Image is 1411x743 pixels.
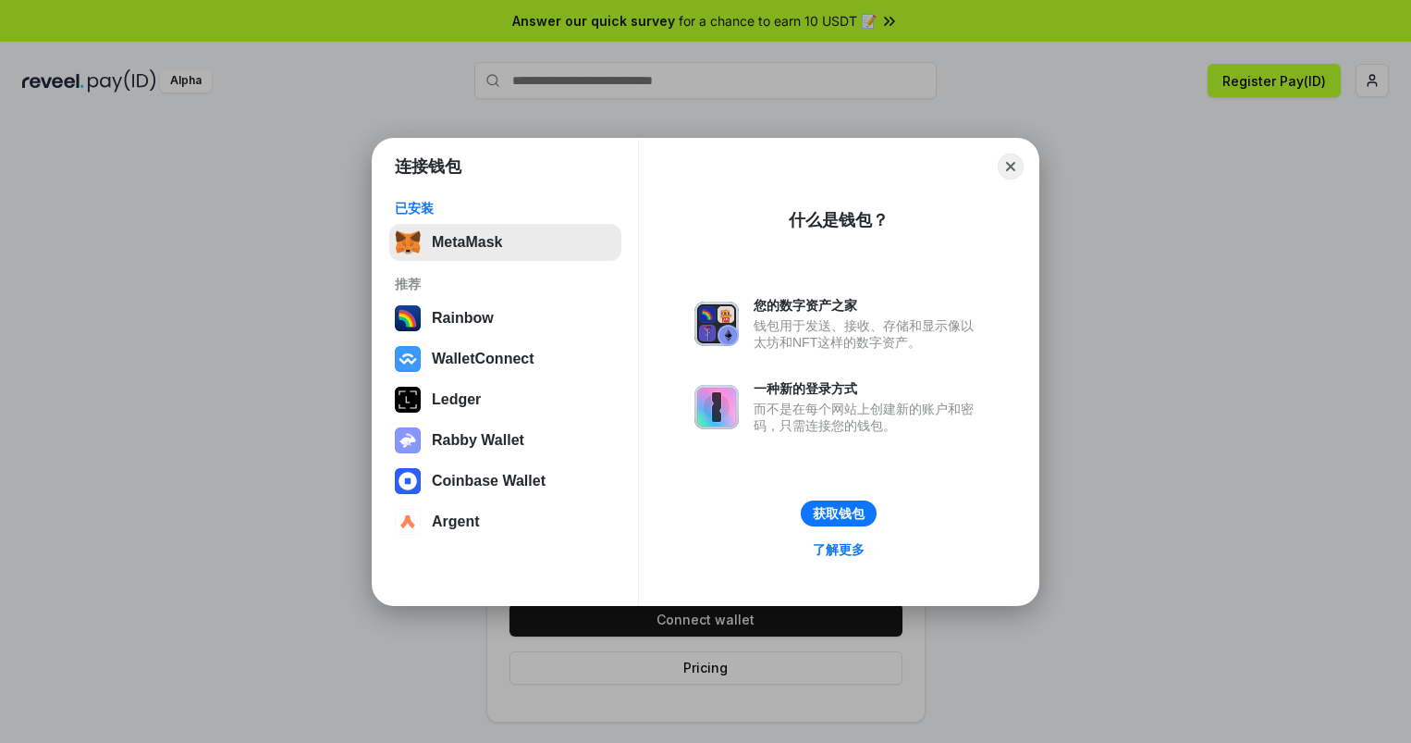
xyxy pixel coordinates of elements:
h1: 连接钱包 [395,155,461,178]
img: svg+xml,%3Csvg%20width%3D%2228%22%20height%3D%2228%22%20viewBox%3D%220%200%2028%2028%22%20fill%3D... [395,509,421,535]
div: MetaMask [432,234,502,251]
div: 了解更多 [813,541,865,558]
div: 获取钱包 [813,505,865,522]
img: svg+xml,%3Csvg%20xmlns%3D%22http%3A%2F%2Fwww.w3.org%2F2000%2Fsvg%22%20fill%3D%22none%22%20viewBox... [694,302,739,346]
button: 获取钱包 [801,501,877,526]
img: svg+xml,%3Csvg%20width%3D%2228%22%20height%3D%2228%22%20viewBox%3D%220%200%2028%2028%22%20fill%3D... [395,468,421,494]
button: MetaMask [389,224,621,261]
img: svg+xml,%3Csvg%20fill%3D%22none%22%20height%3D%2233%22%20viewBox%3D%220%200%2035%2033%22%20width%... [395,229,421,255]
div: 钱包用于发送、接收、存储和显示像以太坊和NFT这样的数字资产。 [754,317,983,351]
div: WalletConnect [432,351,534,367]
div: Argent [432,514,480,530]
button: WalletConnect [389,341,621,378]
img: svg+xml,%3Csvg%20width%3D%2228%22%20height%3D%2228%22%20viewBox%3D%220%200%2028%2028%22%20fill%3D... [395,346,421,372]
div: 一种新的登录方式 [754,380,983,397]
button: Close [998,154,1024,180]
button: Rabby Wallet [389,422,621,459]
div: Coinbase Wallet [432,473,546,489]
button: Rainbow [389,300,621,337]
button: Ledger [389,381,621,418]
div: 而不是在每个网站上创建新的账户和密码，只需连接您的钱包。 [754,401,983,434]
div: Rainbow [432,310,494,327]
img: svg+xml,%3Csvg%20xmlns%3D%22http%3A%2F%2Fwww.w3.org%2F2000%2Fsvg%22%20width%3D%2228%22%20height%3... [395,387,421,413]
img: svg+xml,%3Csvg%20width%3D%22120%22%20height%3D%22120%22%20viewBox%3D%220%200%20120%20120%22%20fil... [395,305,421,331]
div: 已安装 [395,200,616,217]
img: svg+xml,%3Csvg%20xmlns%3D%22http%3A%2F%2Fwww.w3.org%2F2000%2Fsvg%22%20fill%3D%22none%22%20viewBox... [395,427,421,453]
div: Ledger [432,391,481,408]
button: Argent [389,503,621,540]
div: Rabby Wallet [432,432,524,449]
a: 了解更多 [802,538,876,562]
div: 推荐 [395,276,616,292]
div: 您的数字资产之家 [754,297,983,314]
img: svg+xml,%3Csvg%20xmlns%3D%22http%3A%2F%2Fwww.w3.org%2F2000%2Fsvg%22%20fill%3D%22none%22%20viewBox... [694,385,739,429]
div: 什么是钱包？ [789,209,889,231]
button: Coinbase Wallet [389,463,621,500]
